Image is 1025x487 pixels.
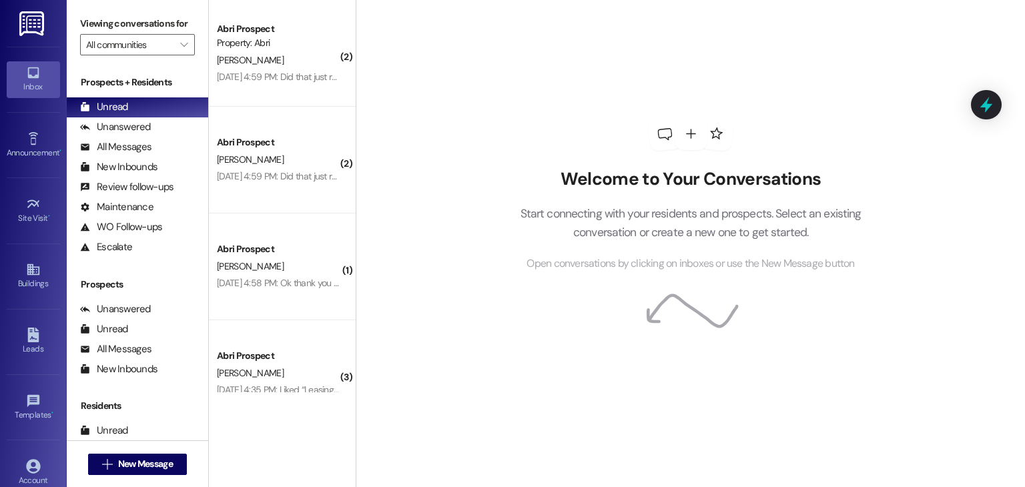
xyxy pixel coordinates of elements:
div: Abri Prospect [217,242,340,256]
span: • [48,211,50,221]
a: Inbox [7,61,60,97]
div: Unanswered [80,120,151,134]
div: Unread [80,100,128,114]
i:  [102,459,112,470]
div: Unanswered [80,302,151,316]
span: New Message [118,457,173,471]
div: Prospects + Residents [67,75,208,89]
div: [DATE] 4:58 PM: Ok thank you i'll do that :) [217,277,376,289]
span: • [59,146,61,155]
div: New Inbounds [80,362,157,376]
div: All Messages [80,342,151,356]
p: Start connecting with your residents and prospects. Select an existing conversation or create a n... [500,204,882,242]
h2: Welcome to Your Conversations [500,169,882,190]
div: Unread [80,424,128,438]
div: Maintenance [80,200,153,214]
div: WO Follow-ups [80,220,162,234]
div: Residents [67,399,208,413]
div: Property: Abri [217,36,340,50]
div: Escalate [80,240,132,254]
span: • [51,408,53,418]
button: New Message [88,454,187,475]
input: All communities [86,34,174,55]
a: Leads [7,324,60,360]
div: Review follow-ups [80,180,174,194]
div: Abri Prospect [217,349,340,363]
div: [DATE] 4:35 PM: Liked “Leasing Abri (Abri): Wonderful! See y'all then!” [217,384,478,396]
a: Templates • [7,390,60,426]
a: Buildings [7,258,60,294]
div: [DATE] 4:59 PM: Did that just replace my fall lease with a dual lease? [217,71,480,83]
div: Abri Prospect [217,135,340,149]
div: Prospects [67,278,208,292]
span: [PERSON_NAME] [217,367,284,379]
img: ResiDesk Logo [19,11,47,36]
span: [PERSON_NAME] [217,153,284,165]
div: [DATE] 4:59 PM: Did that just replace my fall lease with a dual lease? [217,170,480,182]
a: Site Visit • [7,193,60,229]
div: All Messages [80,140,151,154]
div: Abri Prospect [217,22,340,36]
label: Viewing conversations for [80,13,195,34]
span: [PERSON_NAME] [217,260,284,272]
span: Open conversations by clicking on inboxes or use the New Message button [527,256,854,272]
i:  [180,39,188,50]
div: New Inbounds [80,160,157,174]
span: [PERSON_NAME] [217,54,284,66]
div: Unread [80,322,128,336]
